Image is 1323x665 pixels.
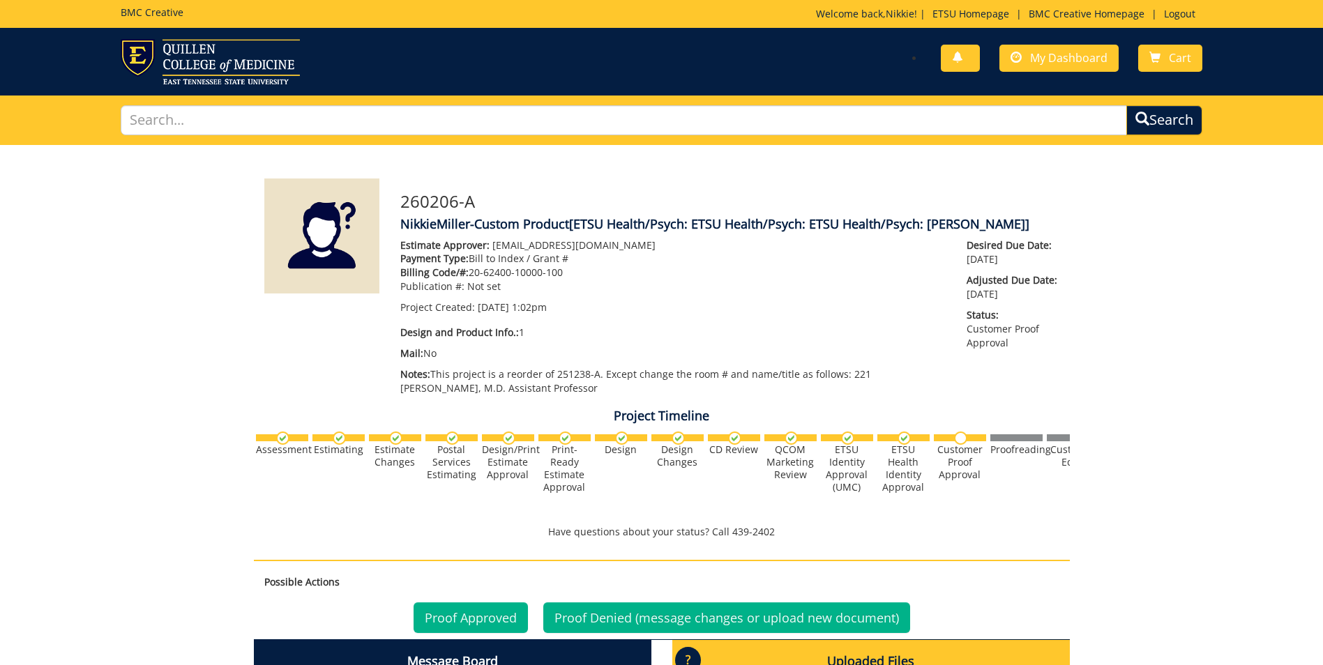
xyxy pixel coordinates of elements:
img: checkmark [559,431,572,445]
div: ETSU Identity Approval (UMC) [821,443,873,494]
span: [ETSU Health/Psych: ETSU Health/Psych: ETSU Health/Psych: [PERSON_NAME]] [569,215,1029,232]
img: checkmark [276,431,289,445]
p: This project is a reorder of 251238-A. Except change the room # and name/title as follows: 221 [P... [400,367,946,395]
p: [EMAIL_ADDRESS][DOMAIN_NAME] [400,238,946,252]
span: Estimate Approver: [400,238,490,252]
span: Cart [1169,50,1191,66]
img: checkmark [841,431,854,445]
a: Cart [1138,45,1202,72]
div: QCOM Marketing Review [764,443,817,481]
div: Customer Proof Approval [934,443,986,481]
div: Design Changes [651,443,704,468]
div: Customer Edits [1047,443,1099,468]
div: Postal Services Estimating [425,443,478,481]
span: Publication #: [400,280,464,293]
img: checkmark [446,431,459,445]
img: checkmark [898,431,911,445]
p: Customer Proof Approval [967,308,1059,350]
div: Proofreading [990,443,1043,456]
p: Bill to Index / Grant # [400,252,946,266]
span: Desired Due Date: [967,238,1059,252]
span: Not set [467,280,501,293]
img: checkmark [672,431,685,445]
a: Proof Denied (message changes or upload new document) [543,602,910,633]
span: Payment Type: [400,252,469,265]
p: 20-62400-10000-100 [400,266,946,280]
img: ETSU logo [121,39,300,84]
p: No [400,346,946,360]
a: My Dashboard [999,45,1119,72]
p: Welcome back, ! | | | [816,7,1202,21]
a: Proof Approved [414,602,528,633]
h5: BMC Creative [121,7,183,17]
div: Estimating [312,443,365,456]
span: Status: [967,308,1059,322]
input: Search... [121,105,1127,135]
div: Print-Ready Estimate Approval [538,443,591,494]
a: ETSU Homepage [925,7,1016,20]
span: Adjusted Due Date: [967,273,1059,287]
span: My Dashboard [1030,50,1107,66]
p: Have questions about your status? Call 439-2402 [254,525,1070,539]
span: Notes: [400,367,430,381]
span: Mail: [400,346,423,360]
a: Nikkie [886,7,914,20]
div: CD Review [708,443,760,456]
img: checkmark [333,431,346,445]
img: checkmark [502,431,515,445]
img: checkmark [728,431,741,445]
h4: Project Timeline [254,409,1070,423]
span: [DATE] 1:02pm [478,300,547,314]
a: Logout [1157,7,1202,20]
img: checkmark [615,431,628,445]
a: BMC Creative Homepage [1022,7,1151,20]
span: Design and Product Info.: [400,326,519,339]
strong: Possible Actions [264,575,340,588]
div: Estimate Changes [369,443,421,468]
img: checkmark [785,431,798,445]
div: Assessment [256,443,308,456]
h3: 260206-A [400,192,1059,211]
div: Design/Print Estimate Approval [482,443,534,481]
span: Project Created: [400,300,475,314]
img: checkmark [389,431,402,445]
span: Billing Code/#: [400,266,469,279]
p: [DATE] [967,273,1059,301]
h4: NikkieMiller-Custom Product [400,217,1059,231]
p: [DATE] [967,238,1059,266]
img: Product featured image [264,178,379,293]
img: no [954,431,967,445]
p: 1 [400,326,946,339]
div: ETSU Health Identity Approval [877,443,930,494]
button: Search [1126,105,1202,135]
div: Design [595,443,647,456]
